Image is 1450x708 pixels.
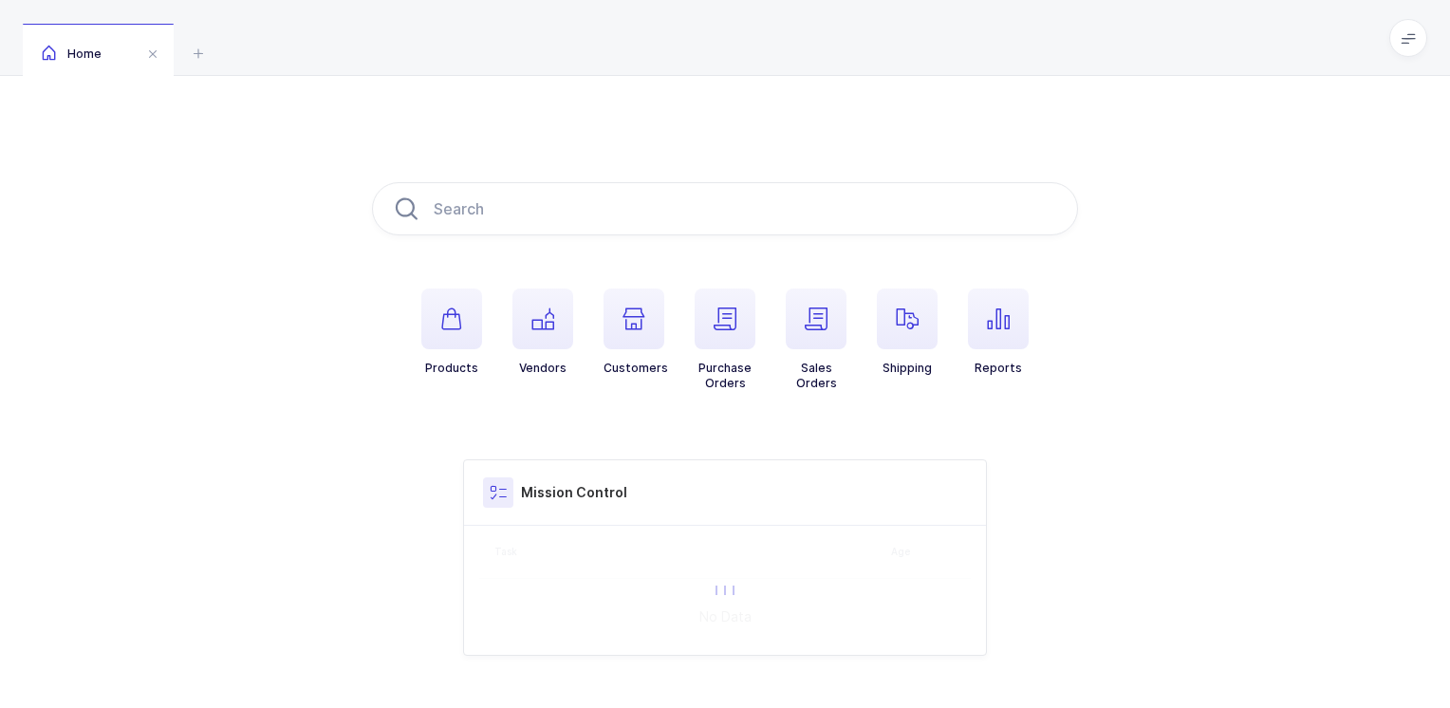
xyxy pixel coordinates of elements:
[421,289,482,376] button: Products
[521,483,627,502] h3: Mission Control
[42,47,102,61] span: Home
[512,289,573,376] button: Vendors
[968,289,1029,376] button: Reports
[877,289,938,376] button: Shipping
[786,289,846,391] button: SalesOrders
[372,182,1078,235] input: Search
[695,289,755,391] button: PurchaseOrders
[604,289,668,376] button: Customers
